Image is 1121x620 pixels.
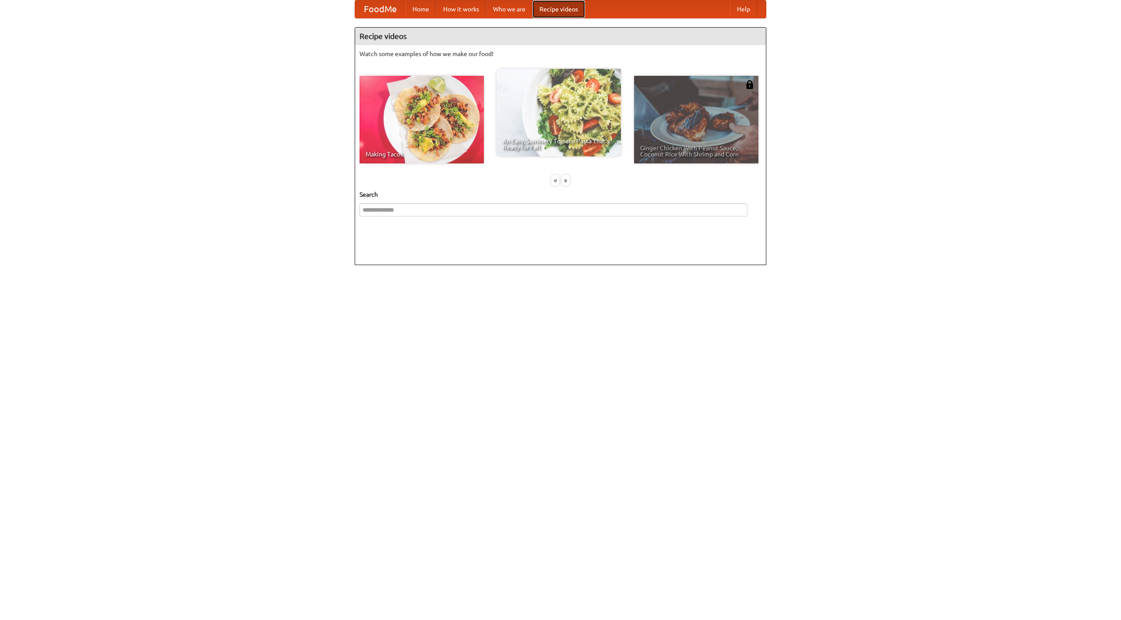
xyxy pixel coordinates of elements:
a: Who we are [486,0,532,18]
img: 483408.png [745,80,754,89]
h5: Search [360,190,761,199]
div: » [562,175,570,186]
a: Making Tacos [360,76,484,163]
a: An Easy, Summery Tomato Pasta That's Ready for Fall [497,69,621,156]
div: « [551,175,559,186]
a: FoodMe [355,0,405,18]
p: Watch some examples of how we make our food! [360,50,761,58]
a: How it works [436,0,486,18]
a: Help [730,0,757,18]
span: An Easy, Summery Tomato Pasta That's Ready for Fall [503,138,615,150]
h4: Recipe videos [355,28,766,45]
a: Recipe videos [532,0,585,18]
span: Making Tacos [366,151,478,157]
a: Home [405,0,436,18]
